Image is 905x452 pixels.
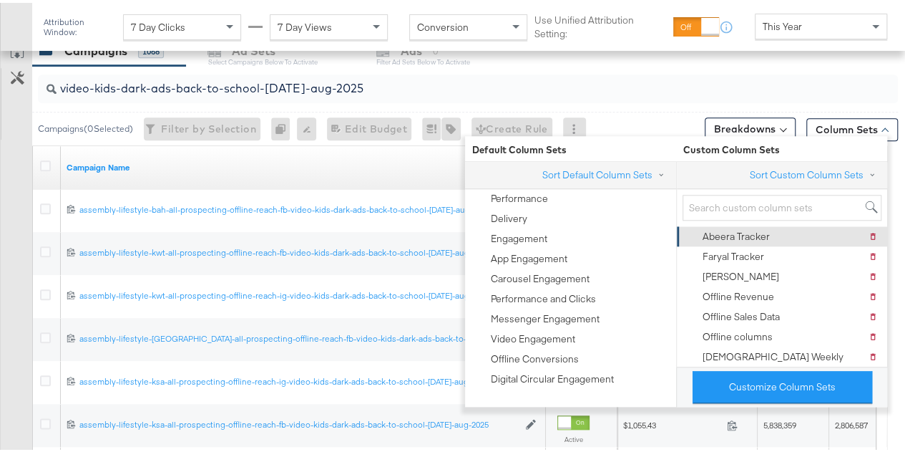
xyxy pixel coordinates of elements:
span: $1,055.43 [623,417,721,428]
div: Offline columns [703,327,773,341]
div: Carousel Engagement [491,269,590,283]
div: Offline Sales Data [703,307,780,321]
button: Sort Default Column Sets [542,165,670,180]
div: Campaigns ( 0 Selected) [38,120,133,133]
a: Your campaign name. [67,159,540,170]
div: assembly-lifestyle-kwt-all-prospecting-offline-reach-ig-video-kids-dark-ads-back-to-school-[DATE]... [79,287,518,299]
span: Conversion [417,18,469,31]
div: Faryal Tracker [703,247,764,261]
div: Offline Revenue [703,287,774,301]
div: Digital Circular Engagement [491,370,614,383]
span: 7 Day Views [278,18,332,31]
button: Column Sets [806,115,898,138]
a: assembly-lifestyle-ksa-all-prospecting-offline-reach-ig-video-kids-dark-ads-back-to-school-[DATE]... [79,373,518,385]
button: Customize Column Sets [693,368,872,400]
span: Default Column Sets [465,140,676,154]
label: Active [557,432,590,441]
div: assembly-lifestyle-[GEOGRAPHIC_DATA]-all-prospecting-offline-reach-fb-video-kids-dark-ads-back-to... [79,330,518,342]
span: 2,806,587 [835,417,868,428]
div: Campaigns [64,40,127,57]
button: Sort Custom Column Sets [749,165,881,180]
div: [PERSON_NAME] [703,267,779,281]
span: This Year [763,17,802,30]
span: 5,838,359 [763,417,796,428]
div: assembly-lifestyle-ksa-all-prospecting-offline-reach-ig-video-kids-dark-ads-back-to-school-[DATE]... [79,373,518,385]
div: Performance and Clicks [491,289,596,303]
div: Performance [491,189,548,203]
label: Use Unified Attribution Setting: [534,11,667,37]
button: Breakdowns [705,115,796,138]
a: assembly-lifestyle-kwt-all-prospecting-offline-reach-ig-video-kids-dark-ads-back-to-school-[DATE]... [79,287,518,299]
div: 1068 [138,42,164,55]
a: assembly-lifestyle-bah-all-prospecting-offline-reach-fb-video-kids-dark-ads-back-to-school-[DATE]... [79,201,518,213]
input: Search custom column sets [683,192,881,218]
div: assembly-lifestyle-kwt-all-prospecting-offline-reach-fb-video-kids-dark-ads-back-to-school-[DATE]... [79,244,518,256]
div: Attribution Window: [43,14,116,34]
div: Messenger Engagement [491,309,600,323]
span: Custom Column Sets [676,140,780,154]
div: Delivery [491,209,527,223]
input: Search Campaigns by Name, ID or Objective [57,66,823,94]
div: 0 [271,115,297,138]
div: Offline Conversions [491,350,579,363]
div: App Engagement [491,249,567,263]
div: [DEMOGRAPHIC_DATA] Weekly [703,347,843,361]
div: Abeera Tracker [703,227,770,241]
div: assembly-lifestyle-ksa-all-prospecting-offline-reach-fb-video-kids-dark-ads-back-to-school-[DATE]... [79,416,518,428]
a: assembly-lifestyle-kwt-all-prospecting-offline-reach-fb-video-kids-dark-ads-back-to-school-[DATE]... [79,244,518,256]
a: assembly-lifestyle-ksa-all-prospecting-offline-reach-fb-video-kids-dark-ads-back-to-school-[DATE]... [79,416,518,428]
div: Video Engagement [491,330,575,343]
div: Engagement [491,229,547,243]
span: 7 Day Clicks [131,18,185,31]
a: assembly-lifestyle-[GEOGRAPHIC_DATA]-all-prospecting-offline-reach-fb-video-kids-dark-ads-back-to... [79,330,518,342]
